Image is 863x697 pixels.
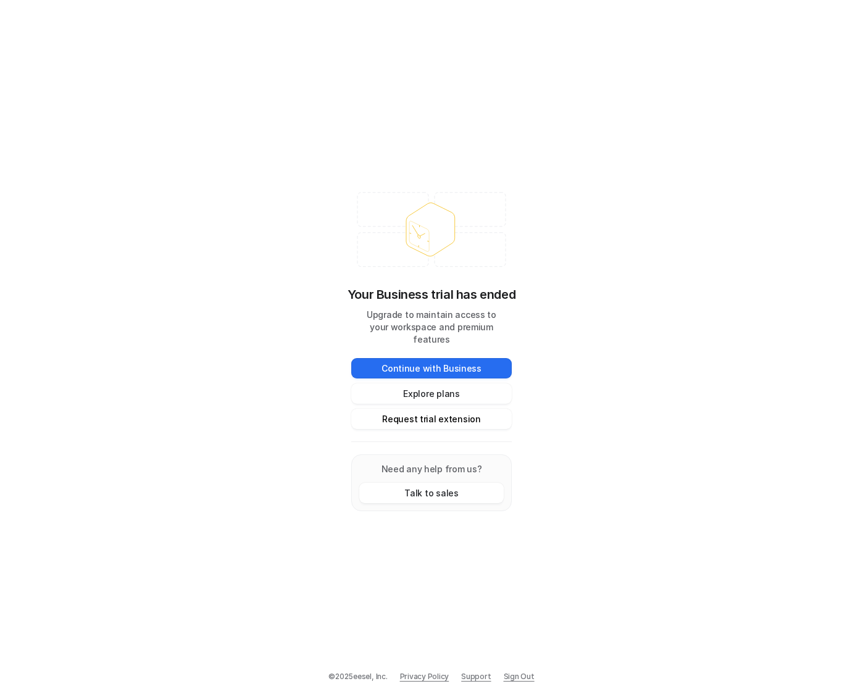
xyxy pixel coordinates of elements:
p: Upgrade to maintain access to your workspace and premium features [351,309,512,346]
button: Talk to sales [359,483,504,503]
p: Your Business trial has ended [348,285,515,304]
button: Explore plans [351,383,512,404]
span: Support [461,671,491,682]
a: Sign Out [504,671,535,682]
button: Continue with Business [351,358,512,378]
button: Request trial extension [351,409,512,429]
p: Need any help from us? [359,462,504,475]
a: Privacy Policy [400,671,449,682]
p: © 2025 eesel, Inc. [328,671,387,682]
